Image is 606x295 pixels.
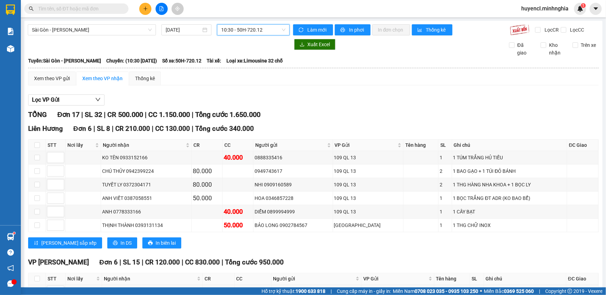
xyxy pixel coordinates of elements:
[107,237,137,248] button: printerIn DS
[95,97,101,102] span: down
[123,258,140,266] span: SL 15
[142,237,181,248] button: printerIn biên lai
[142,258,143,266] span: |
[28,237,102,248] button: sort-ascending[PERSON_NAME] sắp xếp
[331,287,332,295] span: |
[73,125,92,133] span: Đơn 6
[333,192,404,205] td: 109 QL 13
[255,181,331,188] div: NHI 0909160589
[453,208,566,216] div: 1 CÂY BẠT
[340,27,346,33] span: printer
[581,3,586,8] sup: 1
[57,110,80,119] span: Đơn 17
[484,287,534,295] span: Miền Bắc
[307,41,330,48] span: Xuất Excel
[115,125,150,133] span: CR 210.000
[337,287,391,295] span: Cung cấp máy in - giấy in:
[99,258,118,266] span: Đơn 6
[417,27,423,33] span: bar-chart
[155,125,190,133] span: CC 130.000
[333,151,404,165] td: 109 QL 13
[28,110,47,119] span: TỔNG
[104,275,196,283] span: Người nhận
[119,258,121,266] span: |
[159,6,164,11] span: file-add
[393,287,478,295] span: Miền Nam
[593,6,599,12] span: caret-down
[145,258,180,266] span: CR 120.000
[104,110,106,119] span: |
[223,140,254,151] th: CC
[307,26,327,34] span: Làm mới
[452,140,567,151] th: Ghi chú
[440,181,451,188] div: 2
[226,57,283,65] span: Loại xe: Limousine 32 chỗ
[546,41,567,57] span: Kho nhận
[32,95,59,104] span: Lọc VP Gửi
[255,141,325,149] span: Người gửi
[334,208,402,216] div: 109 QL 13
[440,221,451,229] div: 1
[13,232,15,234] sup: 1
[145,110,147,119] span: |
[294,39,335,50] button: downloadXuất Excel
[412,24,453,35] button: bar-chartThống kê
[6,5,15,15] img: logo-vxr
[333,205,404,219] td: 109 QL 13
[334,167,402,175] div: 109 QL 13
[296,288,325,294] strong: 1900 633 818
[192,110,193,119] span: |
[7,249,14,256] span: question-circle
[334,181,402,188] div: 109 QL 13
[293,24,333,35] button: syncLàm mới
[221,25,285,35] span: 10:30 - 50H-720.12
[335,24,371,35] button: printerIn phơi
[363,275,427,283] span: VP Gửi
[510,24,530,35] img: 9k=
[193,180,221,189] div: 80.000
[567,289,572,294] span: copyright
[102,221,190,229] div: THỊNH THÀNH 0393131134
[255,221,331,229] div: BẢO LONG 0902784567
[148,110,190,119] span: CC 1.150.000
[139,3,151,15] button: plus
[81,110,83,119] span: |
[225,258,284,266] span: Tổng cước 950.000
[203,273,234,285] th: CR
[85,110,102,119] span: SL 32
[28,125,63,133] span: Liên Hương
[192,140,223,151] th: CR
[484,273,566,285] th: Ghi chú
[7,265,14,271] span: notification
[38,5,120,12] input: Tìm tên, số ĐT hoặc mã đơn
[182,258,183,266] span: |
[255,208,331,216] div: DIỄM 0899994999
[148,241,153,246] span: printer
[255,154,331,161] div: 0888335416
[7,28,14,35] img: solution-icon
[349,26,365,34] span: In phơi
[480,290,482,293] span: ⚪️
[334,194,402,202] div: 109 QL 13
[172,3,184,15] button: aim
[334,154,402,161] div: 109 QL 13
[453,167,566,175] div: 1 BAO GẠO + 1 TÚI ĐỎ BÁNH
[97,125,110,133] span: SL 8
[67,275,95,283] span: Nơi lấy
[440,167,451,175] div: 2
[333,219,404,232] td: Sài Gòn
[7,45,14,52] img: warehouse-icon
[41,239,97,247] span: [PERSON_NAME] sắp xếp
[113,241,118,246] span: printer
[162,57,201,65] span: Số xe: 50H-720.12
[193,193,221,203] div: 50.000
[453,194,566,202] div: 1 BỌC TRẮNG ĐT ADR (KO BAO BỂ)
[28,94,105,106] button: Lọc VP Gửi
[34,75,70,82] div: Xem theo VP gửi
[300,42,305,48] span: download
[224,220,252,230] div: 50.000
[426,26,447,34] span: Thống kê
[299,27,305,33] span: sync
[404,140,439,151] th: Tên hàng
[28,58,101,64] b: Tuyến: Sài Gòn - [PERSON_NAME]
